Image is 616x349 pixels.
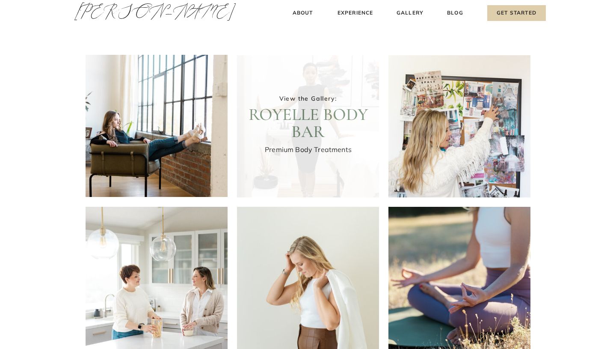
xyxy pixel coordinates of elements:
[487,5,546,21] a: Get Started
[445,9,465,18] a: Blog
[290,9,315,18] a: About
[396,9,424,18] a: Gallery
[336,9,374,18] a: Experience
